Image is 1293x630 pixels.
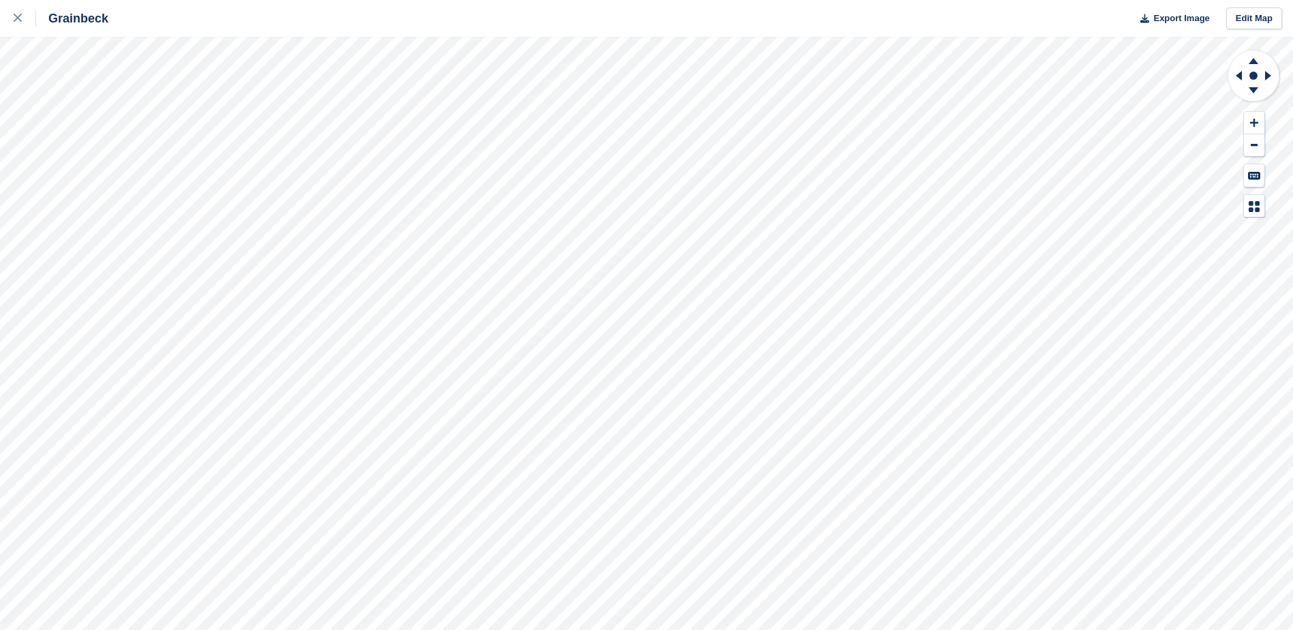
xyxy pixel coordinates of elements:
span: Export Image [1153,12,1209,25]
button: Keyboard Shortcuts [1244,164,1264,187]
button: Zoom In [1244,112,1264,134]
button: Zoom Out [1244,134,1264,157]
div: Grainbeck [36,10,108,27]
button: Export Image [1132,7,1210,30]
a: Edit Map [1226,7,1282,30]
button: Map Legend [1244,195,1264,217]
